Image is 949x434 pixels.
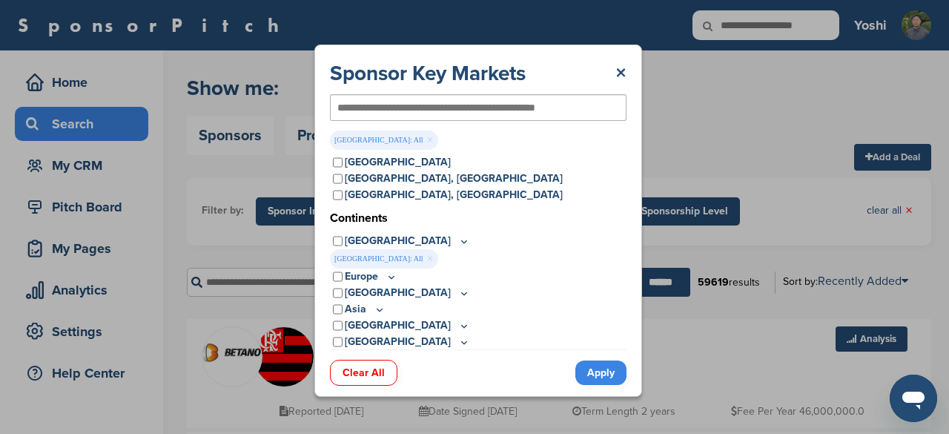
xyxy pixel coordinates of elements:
p: [GEOGRAPHIC_DATA] [345,285,470,301]
h3: Continents [330,209,626,227]
a: Apply [575,361,626,385]
a: Clear All [330,360,397,386]
div: Sponsor Key Markets [330,60,626,87]
span: [GEOGRAPHIC_DATA]: All [330,131,438,150]
p: Asia [345,301,386,318]
p: [GEOGRAPHIC_DATA], [GEOGRAPHIC_DATA] [345,187,563,203]
a: × [426,251,433,267]
p: [GEOGRAPHIC_DATA] [345,334,470,350]
p: [GEOGRAPHIC_DATA], [GEOGRAPHIC_DATA] [345,171,563,187]
p: [GEOGRAPHIC_DATA] [345,233,470,249]
a: × [426,132,433,148]
p: [GEOGRAPHIC_DATA] [345,318,470,334]
iframe: Button to launch messaging window [890,375,937,422]
a: × [615,60,626,87]
p: [GEOGRAPHIC_DATA] [345,154,451,171]
span: [GEOGRAPHIC_DATA]: All [330,249,438,269]
p: Europe [345,269,397,285]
